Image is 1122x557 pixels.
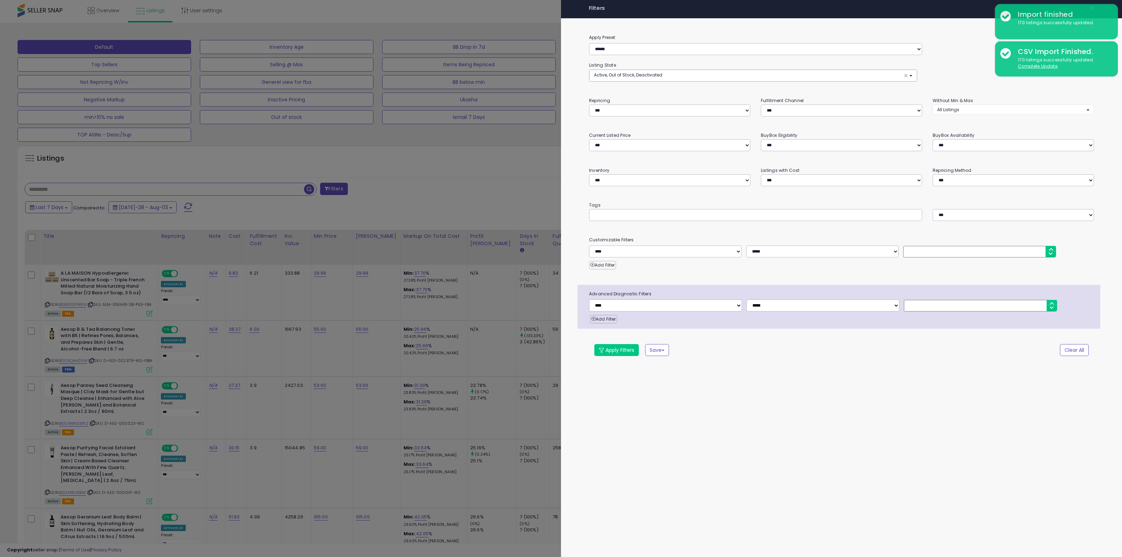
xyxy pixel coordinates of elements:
small: Repricing [589,98,610,103]
button: Active, Out of Stock, Deactivated × [589,70,917,81]
span: All Listings [937,107,959,113]
small: Customizable Filters [584,236,1099,244]
div: 170 listings successfully updated. [1013,57,1113,70]
button: Apply Filters [594,344,639,356]
small: Listings with Cost [761,167,799,173]
small: Repricing Method [933,167,972,173]
button: × [1087,4,1097,13]
small: Listing State [589,62,616,68]
small: Tags [584,201,1099,209]
div: CSV Import Finished. [1013,47,1113,57]
span: × [904,72,908,79]
small: Inventory [589,167,609,173]
small: BuyBox Availability [933,132,974,138]
button: Clear All [1060,344,1089,356]
small: Current Listed Price [589,132,630,138]
div: 170 listings successfully updated. [1013,20,1113,26]
button: Save [645,344,669,356]
span: Active, Out of Stock, Deactivated [594,72,662,78]
u: Complete Update [1018,63,1057,69]
label: Apply Preset: [584,34,1099,41]
button: Add Filter [589,261,616,269]
span: × [1089,4,1094,13]
h4: Filters [589,5,1094,11]
small: BuyBox Eligibility [761,132,797,138]
button: Add Filter [590,315,617,323]
small: Without Min & Max [933,98,973,103]
span: Advanced Diagnostic Filters [584,290,1100,298]
button: All Listings [933,105,1094,115]
small: Fulfillment Channel [761,98,804,103]
div: Import finished [1013,9,1113,20]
